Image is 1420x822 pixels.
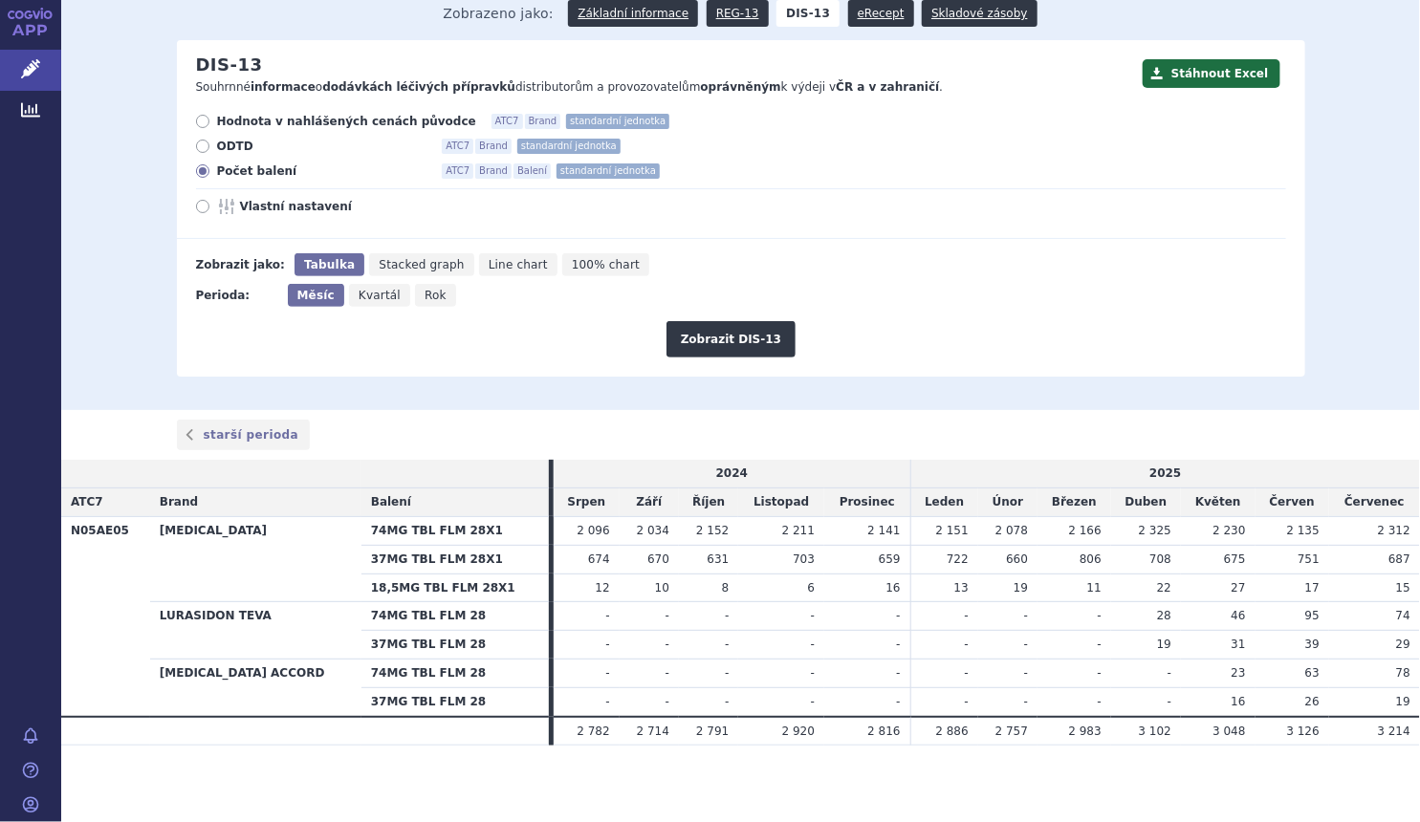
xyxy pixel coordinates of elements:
[517,139,621,154] span: standardní jednotka
[554,488,620,517] td: Srpen
[1157,638,1171,651] span: 19
[605,695,609,708] span: -
[177,420,311,450] a: starší perioda
[995,524,1028,537] span: 2 078
[322,80,515,94] strong: dodávkách léčivých přípravků
[637,725,669,738] span: 2 714
[666,609,669,622] span: -
[1087,581,1102,595] span: 11
[566,114,669,129] span: standardní jednotka
[701,80,781,94] strong: oprávněným
[1098,638,1102,651] span: -
[1024,695,1028,708] span: -
[1287,524,1320,537] span: 2 135
[1038,488,1111,517] td: Březen
[1181,488,1256,517] td: Květen
[150,659,361,716] th: [MEDICAL_DATA] ACCORD
[811,609,815,622] span: -
[1396,666,1410,680] span: 78
[492,114,523,129] span: ATC7
[896,609,900,622] span: -
[196,284,278,307] div: Perioda:
[811,638,815,651] span: -
[1396,609,1410,622] span: 74
[554,460,910,487] td: 2024
[896,695,900,708] span: -
[217,114,476,129] span: Hodnota v nahlášených cenách původce
[1231,581,1245,595] span: 27
[577,725,609,738] span: 2 782
[738,488,824,517] td: Listopad
[1111,488,1181,517] td: Duben
[1224,552,1246,566] span: 675
[935,524,968,537] span: 2 151
[371,495,411,508] span: Balení
[978,488,1038,517] td: Únor
[722,581,730,595] span: 8
[965,666,969,680] span: -
[620,488,679,517] td: Září
[1388,552,1410,566] span: 687
[696,524,729,537] span: 2 152
[1287,725,1320,738] span: 3 126
[605,666,609,680] span: -
[725,638,729,651] span: -
[637,524,669,537] span: 2 034
[361,687,549,716] th: 37MG TBL FLM 28
[361,573,549,602] th: 18,5MG TBL FLM 28X1
[708,552,730,566] span: 631
[1396,695,1410,708] span: 19
[588,552,610,566] span: 674
[647,552,669,566] span: 670
[605,638,609,651] span: -
[1139,524,1171,537] span: 2 325
[1006,552,1028,566] span: 660
[361,659,549,687] th: 74MG TBL FLM 28
[595,581,609,595] span: 12
[1024,609,1028,622] span: -
[954,581,969,595] span: 13
[150,516,361,601] th: [MEDICAL_DATA]
[605,609,609,622] span: -
[1378,524,1410,537] span: 2 312
[867,524,900,537] span: 2 141
[696,725,729,738] span: 2 791
[1231,695,1245,708] span: 16
[1139,725,1171,738] span: 3 102
[1024,638,1028,651] span: -
[725,695,729,708] span: -
[475,139,512,154] span: Brand
[782,524,815,537] span: 2 211
[1298,552,1320,566] span: 751
[666,638,669,651] span: -
[425,289,447,302] span: Rok
[1168,666,1171,680] span: -
[304,258,355,271] span: Tabulka
[379,258,464,271] span: Stacked graph
[1329,488,1420,517] td: Červenec
[1168,695,1171,708] span: -
[1212,524,1245,537] span: 2 230
[240,199,450,214] span: Vlastní nastavení
[572,258,640,271] span: 100% chart
[442,139,473,154] span: ATC7
[297,289,335,302] span: Měsíc
[666,666,669,680] span: -
[489,258,548,271] span: Line chart
[1305,638,1320,651] span: 39
[525,114,561,129] span: Brand
[1098,695,1102,708] span: -
[1080,552,1102,566] span: 806
[361,516,549,545] th: 74MG TBL FLM 28X1
[1069,725,1102,738] span: 2 983
[725,666,729,680] span: -
[782,725,815,738] span: 2 920
[1149,552,1171,566] span: 708
[655,581,669,595] span: 10
[1143,59,1280,88] button: Stáhnout Excel
[1231,666,1245,680] span: 23
[251,80,316,94] strong: informace
[475,163,512,179] span: Brand
[1098,609,1102,622] span: -
[1305,609,1320,622] span: 95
